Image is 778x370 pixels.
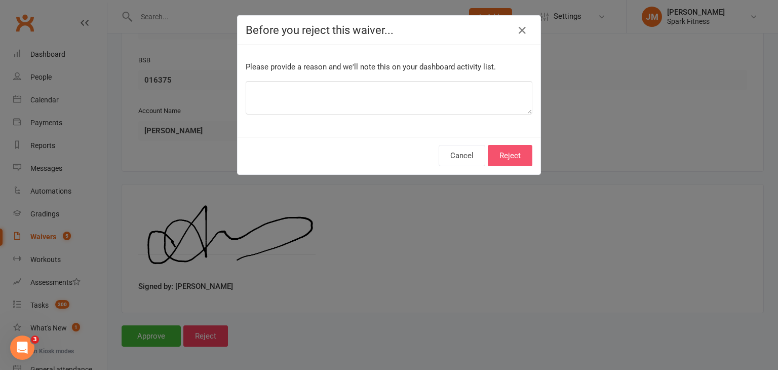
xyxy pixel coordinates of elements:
[514,22,530,39] button: Close
[488,145,532,166] button: Reject
[31,336,39,344] span: 3
[10,336,34,360] iframe: Intercom live chat
[246,24,532,36] h4: Before you reject this waiver...
[246,61,532,73] p: Please provide a reason and we'll note this on your dashboard activity list.
[439,145,485,166] button: Cancel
